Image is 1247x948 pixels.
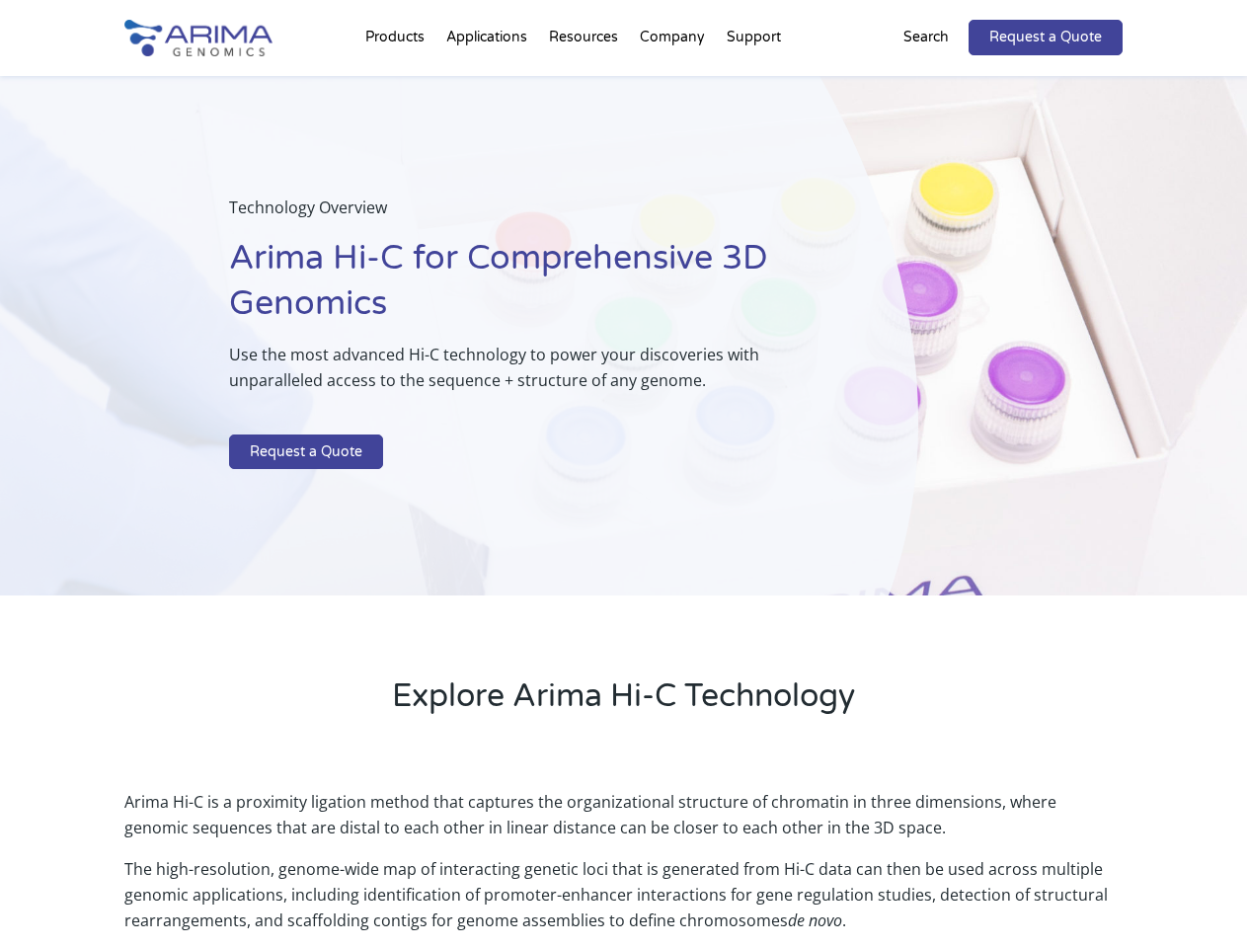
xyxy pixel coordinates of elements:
p: Arima Hi-C is a proximity ligation method that captures the organizational structure of chromatin... [124,789,1122,856]
a: Request a Quote [229,434,383,470]
i: de novo [788,909,842,931]
a: Request a Quote [969,20,1123,55]
p: Search [903,25,949,50]
p: Use the most advanced Hi-C technology to power your discoveries with unparalleled access to the s... [229,342,818,409]
h1: Arima Hi-C for Comprehensive 3D Genomics [229,236,818,342]
p: Technology Overview [229,195,818,236]
img: Arima-Genomics-logo [124,20,273,56]
h2: Explore Arima Hi-C Technology [124,674,1122,734]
